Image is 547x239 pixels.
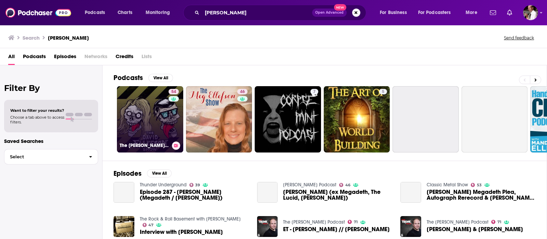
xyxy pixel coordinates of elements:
h2: Episodes [114,169,142,178]
a: Episode 287 - David Ellefson (Megadeth / Ellefson) [140,189,249,201]
button: open menu [141,7,179,18]
span: [PERSON_NAME] & [PERSON_NAME] [427,226,523,232]
a: Charts [113,7,136,18]
a: David Ellefson & Jason Bonham [427,226,523,232]
p: Saved Searches [4,138,98,144]
span: New [334,4,346,11]
span: Open Advanced [315,11,344,14]
a: All [8,51,15,65]
a: 7 [310,89,318,94]
a: 46 [237,89,248,94]
span: 54 [171,89,176,95]
a: The Rock & Roll Basement with Chad Tyson [140,216,241,222]
span: ET - [PERSON_NAME] // [PERSON_NAME] [283,226,390,232]
a: 39 [189,183,200,187]
a: Podcasts [23,51,46,65]
span: 7 [313,89,316,95]
div: Search podcasts, credits, & more... [190,5,373,21]
span: 53 [477,184,482,187]
a: Thunder Underground [140,182,187,188]
a: Show notifications dropdown [504,7,515,18]
a: Episodes [54,51,76,65]
a: EpisodesView All [114,169,172,178]
a: David Ellefson (ex Megadeth, The Lucid, Ellefson-Soto) [257,182,278,203]
h2: Podcasts [114,74,143,82]
a: Credits [116,51,133,65]
a: PodcastsView All [114,74,173,82]
a: 5 [324,86,390,152]
span: Lists [142,51,152,65]
a: 53 [471,183,482,187]
input: Search podcasts, credits, & more... [202,7,312,18]
h3: The [PERSON_NAME] Show [120,143,169,148]
button: View All [147,169,172,177]
span: Episode 287 - [PERSON_NAME] (Megadeth / [PERSON_NAME]) [140,189,249,201]
span: 47 [148,224,154,227]
span: 5 [382,89,384,95]
a: David Ellefson (ex Megadeth, The Lucid, Ellefson-Soto) [283,189,392,201]
span: 71 [497,221,501,224]
button: open menu [461,7,486,18]
a: 46 [339,183,350,187]
img: User Profile [523,5,538,20]
a: Ellefson’s Megadeth Plea, Autograph Rerecord & Michael Jackson’s Bad Advice [427,189,536,201]
a: 71 [491,220,501,224]
button: View All [148,74,173,82]
span: 39 [195,184,200,187]
span: 46 [240,89,245,95]
a: 5 [379,89,387,94]
span: Select [4,155,83,159]
a: 7 [255,86,321,152]
a: The Eddie Trunk Podcast [427,219,489,225]
span: Want to filter your results? [10,108,64,113]
span: Monitoring [146,8,170,17]
button: open menu [80,7,114,18]
span: [PERSON_NAME] Megadeth Plea, Autograph Rerecord & [PERSON_NAME] Bad Advice [427,189,536,201]
a: Interview with David Ellefson [140,229,223,235]
a: 47 [143,223,154,227]
a: ET - Lzzy Hale // David Ellefson [283,226,390,232]
button: Send feedback [502,35,536,41]
a: Classic Metal Show [427,182,468,188]
a: 71 [348,220,358,224]
a: 54 [169,89,179,94]
a: 46 [186,86,252,152]
img: Podchaser - Follow, Share and Rate Podcasts [5,6,71,19]
img: David Ellefson & Jason Bonham [400,216,421,237]
a: Ellefson’s Megadeth Plea, Autograph Rerecord & Michael Jackson’s Bad Advice [400,182,421,203]
span: Charts [118,8,132,17]
a: Chuck Shute Podcast [283,182,336,188]
span: For Business [380,8,407,17]
span: 71 [354,221,358,224]
img: ET - Lzzy Hale // David Ellefson [257,216,278,237]
a: 54The [PERSON_NAME] Show [117,86,183,152]
span: Podcasts [85,8,105,17]
button: open menu [414,7,461,18]
span: Networks [84,51,107,65]
h3: Search [23,35,40,41]
h2: Filter By [4,83,98,93]
button: Open AdvancedNew [312,9,347,17]
button: open menu [375,7,415,18]
span: For Podcasters [418,8,451,17]
button: Select [4,149,98,164]
span: [PERSON_NAME] (ex Megadeth, The Lucid, [PERSON_NAME]) [283,189,392,201]
img: Interview with David Ellefson [114,216,134,237]
h3: [PERSON_NAME] [48,35,89,41]
a: Show notifications dropdown [487,7,499,18]
button: Show profile menu [523,5,538,20]
span: 46 [345,184,350,187]
a: The Eddie Trunk Podcast [283,219,345,225]
span: Logged in as Quarto [523,5,538,20]
a: Episode 287 - David Ellefson (Megadeth / Ellefson) [114,182,134,203]
span: More [466,8,477,17]
span: Interview with [PERSON_NAME] [140,229,223,235]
